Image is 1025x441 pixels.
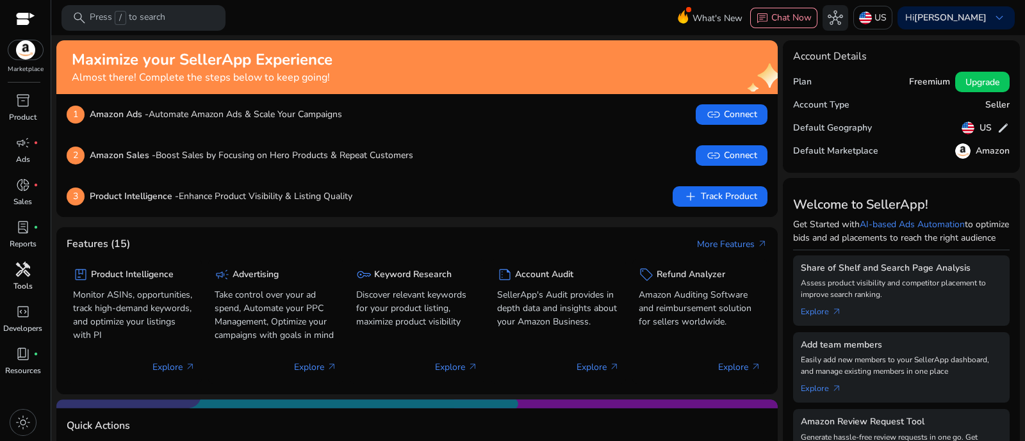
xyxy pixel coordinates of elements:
a: AI-based Ads Automation [860,218,965,230]
h5: Amazon [976,146,1010,157]
h5: Account Audit [515,269,573,280]
p: Boost Sales by Focusing on Hero Products & Repeat Customers [90,148,413,162]
button: linkConnect [696,104,767,125]
span: Track Product [683,189,757,204]
span: arrow_outward [832,383,842,394]
p: Discover relevant keywords for your product listing, maximize product visibility [356,288,479,328]
p: Press to search [90,11,165,25]
span: lab_profile [15,220,31,235]
h2: Maximize your SellerApp Experience [72,51,332,69]
span: Upgrade [965,76,999,89]
span: link [706,107,721,122]
h4: Quick Actions [67,420,130,432]
span: arrow_outward [327,362,337,372]
p: Automate Amazon Ads & Scale Your Campaigns [90,108,342,121]
b: Amazon Ads - [90,108,149,120]
span: Connect [706,107,757,122]
a: Explorearrow_outward [801,300,852,318]
p: Explore [152,360,195,374]
p: Sales [13,196,32,207]
span: inventory_2 [15,93,31,108]
h5: Share of Shelf and Search Page Analysis [801,263,1002,274]
p: Amazon Auditing Software and reimbursement solution for sellers worldwide. [639,288,761,328]
h4: Account Details [793,51,867,63]
span: campaign [15,135,31,150]
p: Reports [10,238,37,250]
span: key [356,267,372,282]
p: Explore [718,360,761,374]
h4: Features (15) [67,238,130,250]
span: handyman [15,262,31,277]
span: hub [828,10,843,26]
span: link [706,148,721,163]
h5: Amazon Review Request Tool [801,417,1002,428]
span: arrow_outward [832,307,842,317]
p: Ads [16,154,30,165]
span: fiber_manual_record [33,182,38,188]
span: / [115,11,126,25]
h4: Almost there! Complete the steps below to keep going! [72,72,332,84]
h3: Welcome to SellerApp! [793,197,1010,212]
h5: Default Marketplace [793,146,878,157]
p: Assess product visibility and competitor placement to improve search ranking. [801,277,1002,300]
span: arrow_outward [757,239,767,249]
span: search [72,10,87,26]
span: fiber_manual_record [33,351,38,357]
p: Tools [13,280,33,292]
button: addTrack Product [673,186,767,207]
span: arrow_outward [751,362,761,372]
span: edit [997,122,1010,134]
button: hub [823,5,848,31]
p: 2 [67,147,85,164]
span: chat [756,12,769,25]
span: package [73,267,88,282]
span: arrow_outward [185,362,195,372]
p: Explore [577,360,619,374]
b: [PERSON_NAME] [914,12,987,24]
span: book_4 [15,346,31,362]
h5: Default Geography [793,123,872,134]
span: What's New [693,7,742,29]
button: Upgrade [955,72,1010,92]
p: Enhance Product Visibility & Listing Quality [90,189,352,203]
h5: Refund Analyzer [657,269,725,280]
p: Monitor ASINs, opportunities, track high-demand keywords, and optimize your listings with PI [73,288,195,342]
span: light_mode [15,415,31,430]
img: amazon.svg [8,40,43,60]
p: Marketplace [8,65,44,74]
button: chatChat Now [750,8,817,28]
span: arrow_outward [609,362,619,372]
span: sell [639,267,654,282]
span: Connect [706,148,757,163]
b: Amazon Sales - [90,149,156,161]
h5: Freemium [909,77,950,88]
a: More Featuresarrow_outward [697,237,767,251]
p: 1 [67,106,85,124]
span: campaign [215,267,230,282]
h5: Add team members [801,340,1002,351]
p: Hi [905,13,987,22]
p: Take control over your ad spend, Automate your PPC Management, Optimize your campaigns with goals... [215,288,337,342]
h5: US [980,123,992,134]
b: Product Intelligence - [90,190,179,202]
p: US [874,6,887,29]
a: Explorearrow_outward [801,377,852,395]
span: arrow_outward [468,362,478,372]
span: fiber_manual_record [33,225,38,230]
h5: Advertising [233,269,279,280]
p: Easily add new members to your SellerApp dashboard, and manage existing members in one place [801,354,1002,377]
span: keyboard_arrow_down [992,10,1007,26]
span: add [683,189,698,204]
p: 3 [67,188,85,205]
img: us.svg [962,122,974,134]
span: code_blocks [15,304,31,319]
p: SellerApp's Audit provides in depth data and insights about your Amazon Business. [497,288,619,328]
p: Product [9,111,37,123]
p: Explore [435,360,478,374]
h5: Account Type [793,100,849,111]
span: donut_small [15,177,31,193]
span: summarize [497,267,512,282]
p: Developers [3,323,42,334]
h5: Plan [793,77,812,88]
p: Explore [294,360,337,374]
